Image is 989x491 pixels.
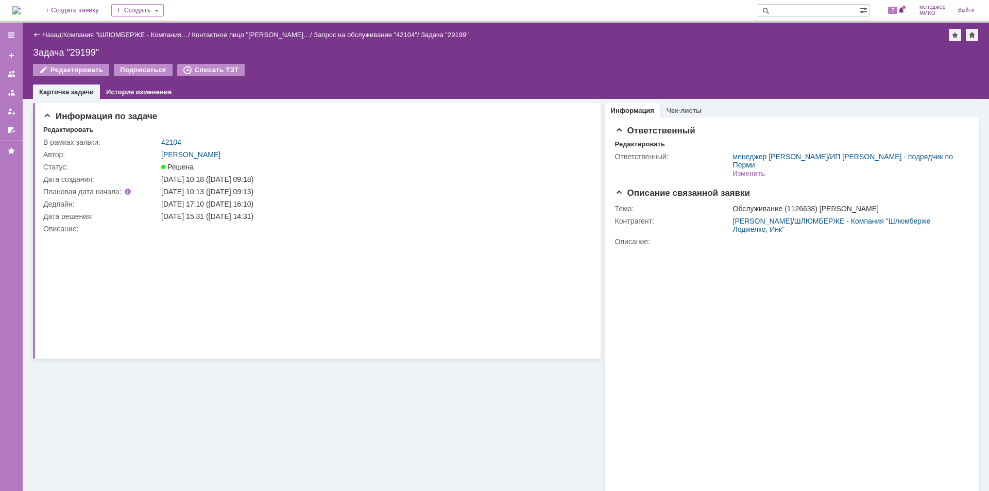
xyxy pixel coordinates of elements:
div: Плановая дата начала: [43,188,147,196]
div: / [63,31,192,39]
span: Описание связанной заявки [615,188,750,198]
div: Создать [111,4,164,16]
div: [DATE] 15:31 ([DATE] 14:31) [161,212,585,221]
div: / [733,153,963,169]
a: Компания "ШЛЮМБЕРЖЕ - Компания… [63,31,189,39]
span: Решена [161,163,194,171]
div: Задача "29199" [33,47,979,58]
a: Назад [42,31,61,39]
div: Дата создания: [43,175,159,183]
div: / [314,31,421,39]
a: Контактное лицо "[PERSON_NAME]… [192,31,310,39]
span: менеджер [919,4,946,10]
div: [DATE] 10:18 ([DATE] 09:18) [161,175,585,183]
div: Редактировать [43,126,93,134]
div: Контрагент: [615,217,731,225]
span: МИКО [919,10,946,16]
div: Дедлайн: [43,200,159,208]
a: Перейти на домашнюю страницу [12,6,21,14]
div: Тема: [615,205,731,213]
a: [PERSON_NAME] [733,217,792,225]
a: Мои согласования [3,122,20,138]
div: Сделать домашней страницей [966,29,978,41]
a: ИП [PERSON_NAME] - подрядчик по Перми [733,153,953,169]
a: Заявки на командах [3,66,20,82]
a: Создать заявку [3,47,20,64]
a: 42104 [161,138,181,146]
a: Запрос на обслуживание "42104" [314,31,417,39]
div: Изменить [733,170,765,178]
div: / [733,217,963,233]
div: Задача "29199" [421,31,469,39]
span: 7 [888,7,897,14]
a: Мои заявки [3,103,20,120]
div: Автор: [43,150,159,159]
div: Ответственный: [615,153,731,161]
div: [DATE] 10:13 ([DATE] 09:13) [161,188,585,196]
div: В рамках заявки: [43,138,159,146]
div: Описание: [43,225,587,233]
div: | [61,30,63,38]
a: менеджер [PERSON_NAME] [733,153,828,161]
a: Заявки в моей ответственности [3,84,20,101]
img: logo [12,6,21,14]
a: Карточка задачи [39,88,94,96]
div: Добавить в избранное [949,29,961,41]
div: Обслуживание (1126638) [PERSON_NAME] [733,205,963,213]
div: Описание: [615,238,965,246]
a: История изменения [106,88,172,96]
div: [DATE] 17:10 ([DATE] 16:10) [161,200,585,208]
div: Статус: [43,163,159,171]
span: Информация по задаче [43,111,157,121]
div: Дата решения: [43,212,159,221]
a: [PERSON_NAME] [161,150,220,159]
div: / [192,31,314,39]
a: ШЛЮМБЕРЖЕ - Компания "Шлюмберже Лоджелко, Инк" [733,217,931,233]
span: Ответственный [615,126,695,136]
div: Редактировать [615,140,665,148]
a: Чек-листы [667,107,702,114]
a: Информация [611,107,654,114]
span: Расширенный поиск [859,5,869,14]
